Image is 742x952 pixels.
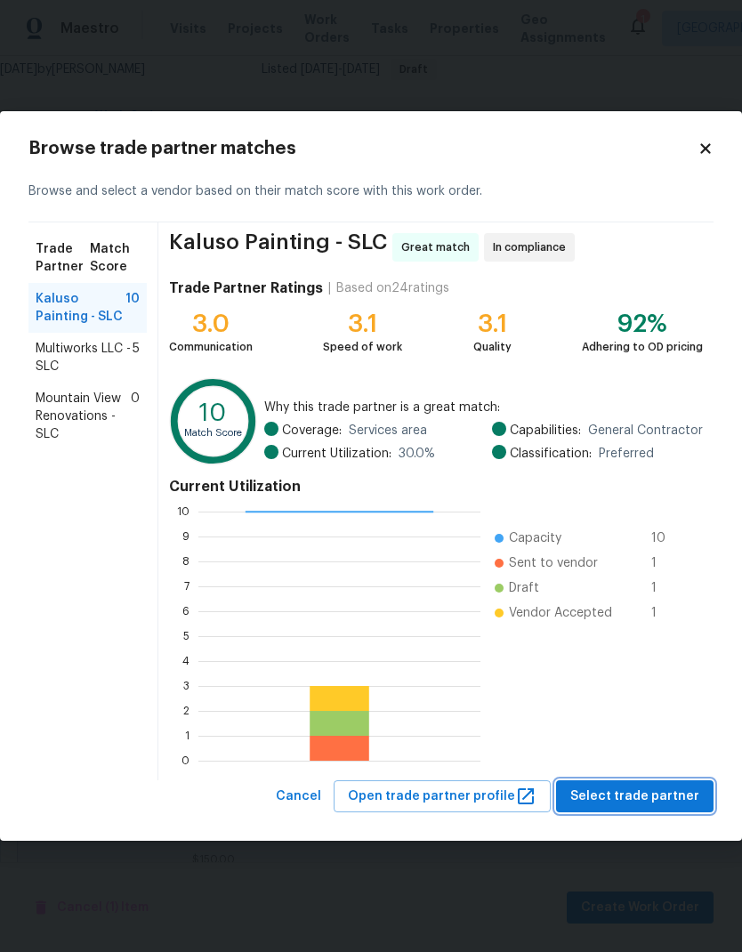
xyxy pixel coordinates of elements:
[36,340,133,375] span: Multiworks LLC - SLC
[36,240,90,276] span: Trade Partner
[510,422,581,440] span: Capabilities:
[323,315,402,333] div: 3.1
[399,445,435,463] span: 30.0 %
[323,338,402,356] div: Speed of work
[131,390,140,443] span: 0
[264,399,703,416] span: Why this trade partner is a great match:
[36,290,125,326] span: Kaluso Painting - SLC
[509,579,539,597] span: Draft
[169,279,323,297] h4: Trade Partner Ratings
[177,505,190,516] text: 10
[509,554,598,572] span: Sent to vendor
[599,445,654,463] span: Preferred
[336,279,449,297] div: Based on 24 ratings
[28,140,698,157] h2: Browse trade partner matches
[183,680,190,690] text: 3
[269,780,328,813] button: Cancel
[282,422,342,440] span: Coverage:
[169,338,253,356] div: Communication
[184,580,190,591] text: 7
[473,315,512,333] div: 3.1
[582,315,703,333] div: 92%
[125,290,140,326] span: 10
[184,428,242,438] text: Match Score
[133,340,140,375] span: 5
[183,705,190,715] text: 2
[28,161,714,222] div: Browse and select a vendor based on their match score with this work order.
[582,338,703,356] div: Adhering to OD pricing
[651,604,680,622] span: 1
[169,478,703,496] h4: Current Utilization
[556,780,714,813] button: Select trade partner
[182,605,190,616] text: 6
[183,630,190,641] text: 5
[651,554,680,572] span: 1
[282,445,391,463] span: Current Utilization:
[349,422,427,440] span: Services area
[334,780,551,813] button: Open trade partner profile
[90,240,140,276] span: Match Score
[323,279,336,297] div: |
[588,422,703,440] span: General Contractor
[651,579,680,597] span: 1
[509,529,561,547] span: Capacity
[36,390,131,443] span: Mountain View Renovations - SLC
[651,529,680,547] span: 10
[473,338,512,356] div: Quality
[401,238,477,256] span: Great match
[169,233,387,262] span: Kaluso Painting - SLC
[181,754,190,765] text: 0
[185,730,190,740] text: 1
[182,530,190,541] text: 9
[348,786,536,808] span: Open trade partner profile
[182,655,190,666] text: 4
[199,401,226,425] text: 10
[493,238,573,256] span: In compliance
[509,604,612,622] span: Vendor Accepted
[169,315,253,333] div: 3.0
[182,555,190,566] text: 8
[510,445,592,463] span: Classification:
[570,786,699,808] span: Select trade partner
[276,786,321,808] span: Cancel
